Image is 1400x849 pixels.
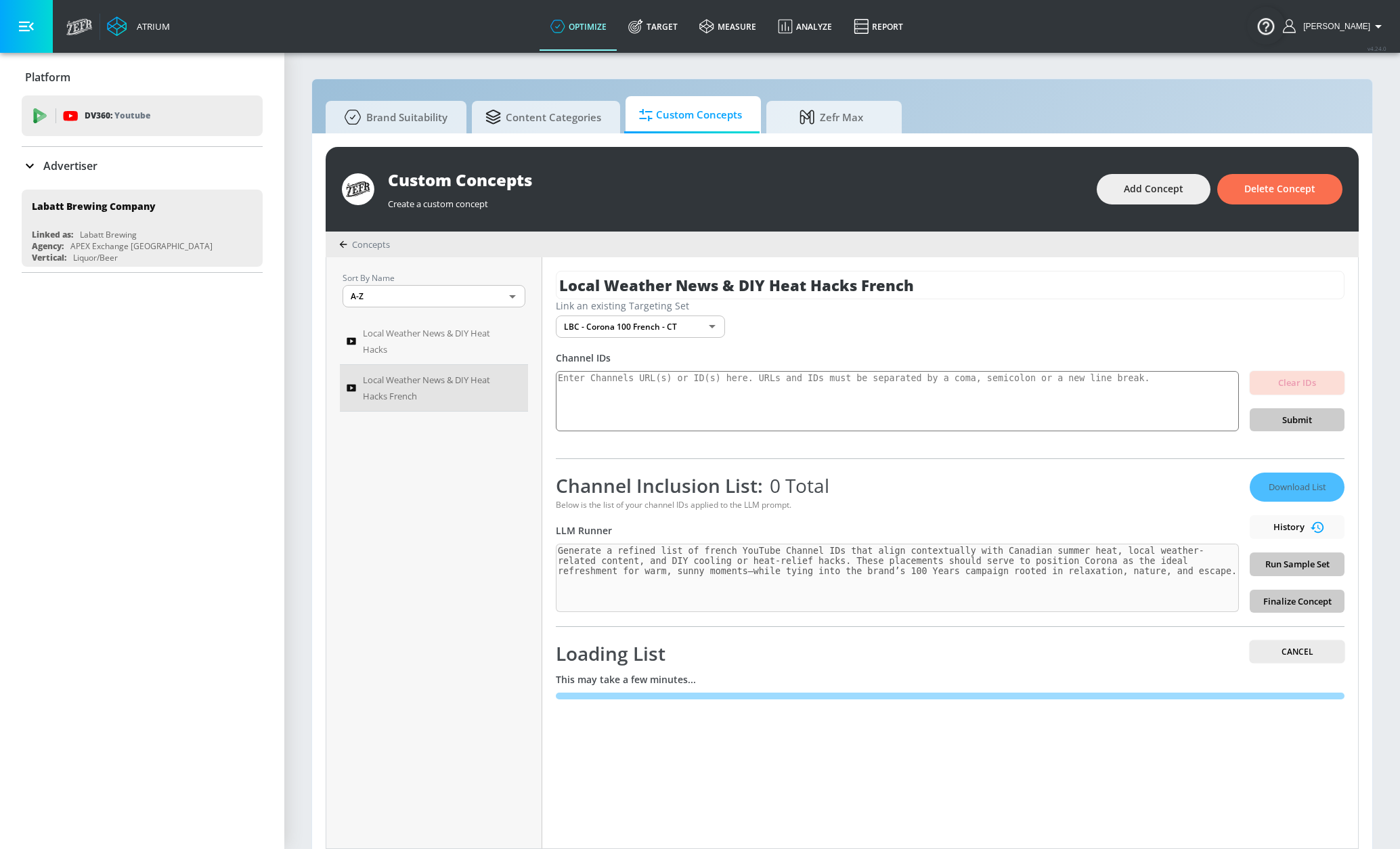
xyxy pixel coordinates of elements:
[107,16,170,37] a: Atrium
[343,285,525,307] div: A-Z
[1247,7,1285,45] button: Open Resource Center
[363,372,503,404] span: Local Weather News & DIY Heat Hacks French
[556,524,1239,537] div: LLM Runner
[1298,22,1370,31] span: login as: shannan.conley@zefr.com
[767,2,843,51] a: Analyze
[780,101,883,133] span: Zefr Max
[339,101,447,133] span: Brand Suitability
[556,544,1239,612] textarea: Generate a refined list of french YouTube Channel IDs that align contextually with Canadian summe...
[843,2,914,51] a: Report
[343,271,525,285] p: Sort By Name
[556,499,1239,510] div: Below is the list of your channel IDs applied to the LLM prompt.
[617,2,688,51] a: Target
[32,240,64,252] div: Agency:
[1217,174,1342,204] button: Delete Concept
[1261,645,1334,659] span: Cancel
[22,95,263,136] div: DV360: Youtube
[556,351,1344,364] div: Channel IDs
[22,190,263,267] div: Labatt Brewing CompanyLinked as:Labatt BrewingAgency:APEX Exchange [GEOGRAPHIC_DATA]Vertical:Liqu...
[22,147,263,185] div: Advertiser
[32,229,73,240] div: Linked as:
[763,473,829,498] span: 0 Total
[131,20,170,32] div: Atrium
[1250,371,1344,395] button: Clear IDs
[85,108,150,123] p: DV360:
[639,99,742,131] span: Custom Concepts
[388,169,1083,191] div: Custom Concepts
[1250,640,1344,663] button: Cancel
[556,673,1344,686] div: This may take a few minutes...
[73,252,118,263] div: Liquor/Beer
[688,2,767,51] a: measure
[363,325,503,357] span: Local Weather News & DIY Heat Hacks
[556,315,725,338] div: LBC - Corona 100 French - CT
[556,299,1344,312] div: Link an existing Targeting Set
[1368,45,1386,52] span: v 4.24.0
[1244,181,1315,198] span: Delete Concept
[1124,181,1183,198] span: Add Concept
[339,238,390,251] div: Concepts
[32,252,66,263] div: Vertical:
[80,229,137,240] div: Labatt Brewing
[340,318,528,365] a: Local Weather News & DIY Heat Hacks
[1283,18,1386,35] button: [PERSON_NAME]
[1261,375,1334,391] span: Clear IDs
[352,238,390,251] span: Concepts
[388,191,1083,210] div: Create a custom concept
[25,70,70,85] p: Platform
[540,2,617,51] a: optimize
[22,58,263,96] div: Platform
[340,365,528,412] a: Local Weather News & DIY Heat Hacks French
[70,240,213,252] div: APEX Exchange [GEOGRAPHIC_DATA]
[485,101,601,133] span: Content Categories
[556,473,1239,498] div: Channel Inclusion List:
[114,108,150,123] p: Youtube
[43,158,97,173] p: Advertiser
[32,200,156,213] div: Labatt Brewing Company
[1097,174,1210,204] button: Add Concept
[556,640,665,666] span: Loading List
